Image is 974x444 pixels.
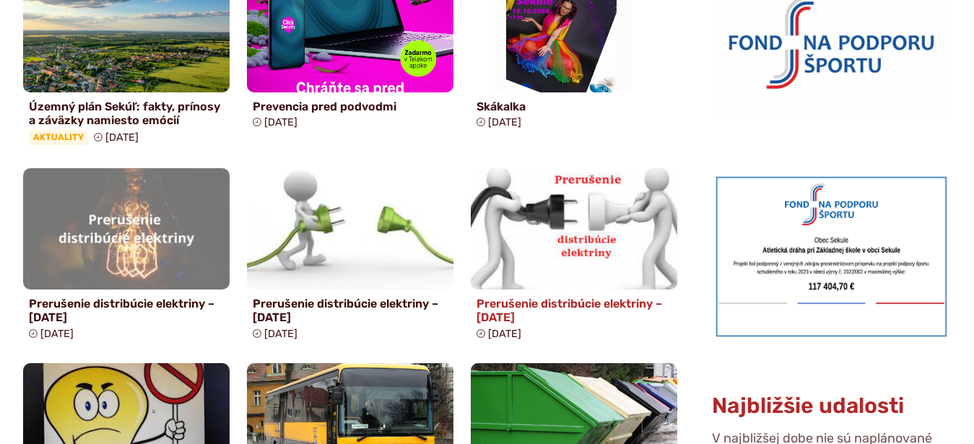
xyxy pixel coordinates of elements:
[105,131,139,144] span: [DATE]
[253,297,448,324] h4: Prerušenie distribúcie elektriny – [DATE]
[29,130,88,144] span: Aktuality
[264,328,297,340] span: [DATE]
[712,173,951,341] img: draha.png
[29,100,224,127] h4: Územný plán Sekúľ: fakty, prínosy a záväzky namiesto emócií
[471,168,677,346] a: Prerušenie distribúcie elektriny – [DATE] [DATE]
[477,297,671,324] h4: Prerušenie distribúcie elektriny – [DATE]
[488,116,521,129] span: [DATE]
[40,328,74,340] span: [DATE]
[23,168,230,346] a: Prerušenie distribúcie elektriny – [DATE] [DATE]
[712,394,904,418] h3: Najbližšie udalosti
[247,168,453,346] a: Prerušenie distribúcie elektriny – [DATE] [DATE]
[264,116,297,129] span: [DATE]
[488,328,521,340] span: [DATE]
[253,100,448,113] h4: Prevencia pred podvodmi
[29,297,224,324] h4: Prerušenie distribúcie elektriny – [DATE]
[477,100,671,113] h4: Skákalka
